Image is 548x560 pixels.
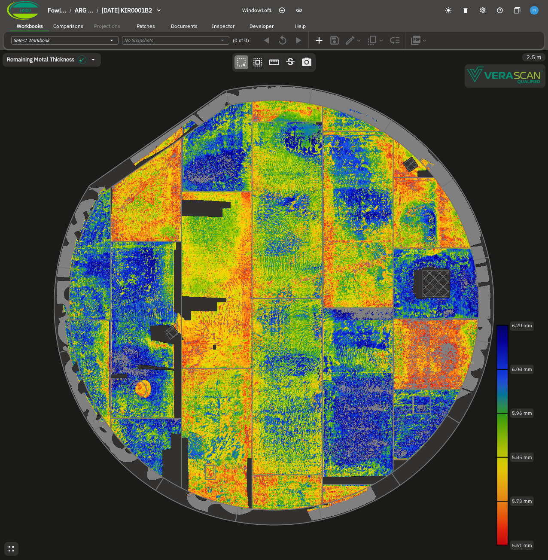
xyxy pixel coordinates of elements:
[512,410,532,416] text: 5.96 mm
[7,56,74,63] span: Remaining Metal Thickness
[212,23,234,29] span: Inspector
[527,53,541,62] span: 2.5 m
[75,6,93,14] span: ARG ...
[78,55,86,64] img: icon in the dropdown
[53,23,83,29] span: Comparisons
[44,3,170,18] button: breadcrumb
[295,23,306,29] span: Help
[13,37,49,43] i: Select Workbook
[137,23,155,29] span: Patches
[48,6,152,15] nav: breadcrumb
[17,23,43,29] span: Workbooks
[467,67,543,84] img: Verascope qualified watermark
[7,1,41,20] img: Company Logo
[530,6,538,14] img: f6ffcea323530ad0f5eeb9c9447a59c5
[512,454,532,460] text: 5.85 mm
[233,37,249,44] span: (0 of 0)
[97,7,98,14] li: /
[171,23,198,29] span: Documents
[512,366,532,372] text: 6.08 mm
[48,6,66,14] span: Fowl...
[512,542,532,548] text: 5.61 mm
[242,6,272,14] span: Window 1 of 1
[250,23,274,29] span: Developer
[512,498,532,504] text: 5.73 mm
[512,323,532,329] text: 6.20 mm
[124,37,153,43] i: No Snapshots
[70,7,71,14] li: /
[102,6,152,14] span: [DATE] KIR0001B2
